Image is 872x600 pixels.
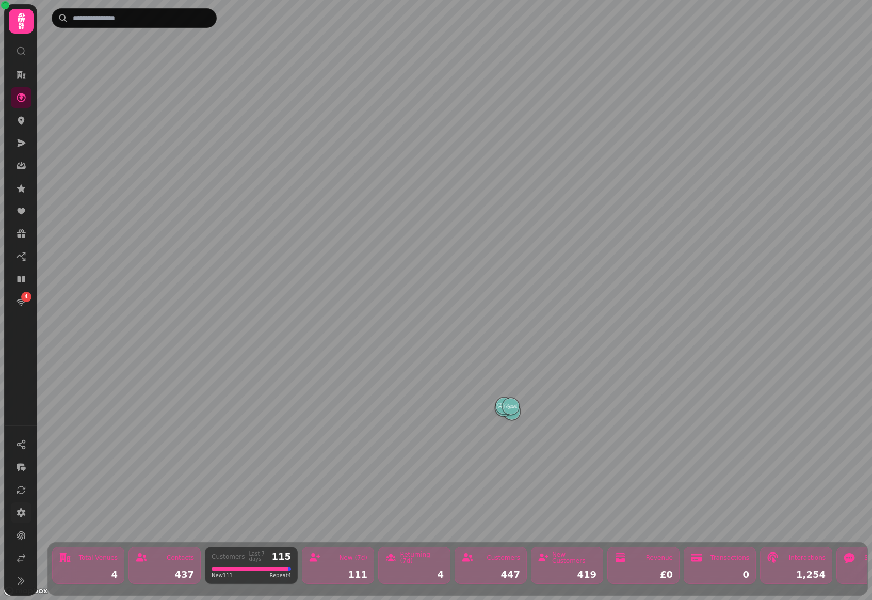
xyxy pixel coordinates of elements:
[167,555,194,561] div: Contacts
[309,570,367,579] div: 111
[271,552,291,561] div: 115
[487,555,520,561] div: Customers
[495,400,512,419] div: Map marker
[59,570,118,579] div: 4
[789,555,826,561] div: Interactions
[710,555,749,561] div: Transactions
[495,400,512,416] button: EALING BROADWAY
[646,555,673,561] div: Revenue
[400,551,444,564] div: Returning (7d)
[135,570,194,579] div: 437
[614,570,673,579] div: £0
[552,551,596,564] div: New Customers
[25,293,28,301] span: 4
[249,551,268,562] div: Last 7 days
[496,398,512,414] button: WEMBLEY PARK
[461,570,520,579] div: 447
[212,554,245,560] div: Customers
[212,572,233,579] span: New 111
[538,570,596,579] div: 419
[503,398,519,415] button: WESTFIELD STRATFORD
[690,570,749,579] div: 0
[385,570,444,579] div: 4
[767,570,826,579] div: 1,254
[496,398,512,417] div: Map marker
[3,585,49,597] a: Mapbox logo
[79,555,118,561] div: Total Venues
[11,292,31,312] a: 4
[269,572,291,579] span: Repeat 4
[339,555,367,561] div: New (7d)
[503,398,519,418] div: Map marker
